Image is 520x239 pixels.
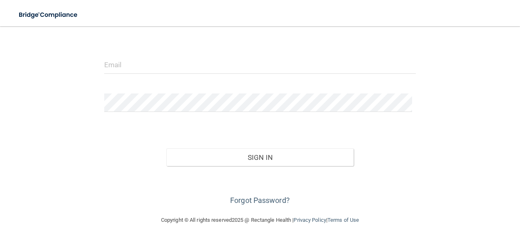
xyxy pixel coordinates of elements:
[327,217,359,223] a: Terms of Use
[104,55,416,74] input: Email
[12,7,85,23] img: bridge_compliance_login_screen.278c3ca4.svg
[294,217,326,223] a: Privacy Policy
[230,196,290,205] a: Forgot Password?
[111,207,409,233] div: Copyright © All rights reserved 2025 @ Rectangle Health | |
[166,148,354,166] button: Sign In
